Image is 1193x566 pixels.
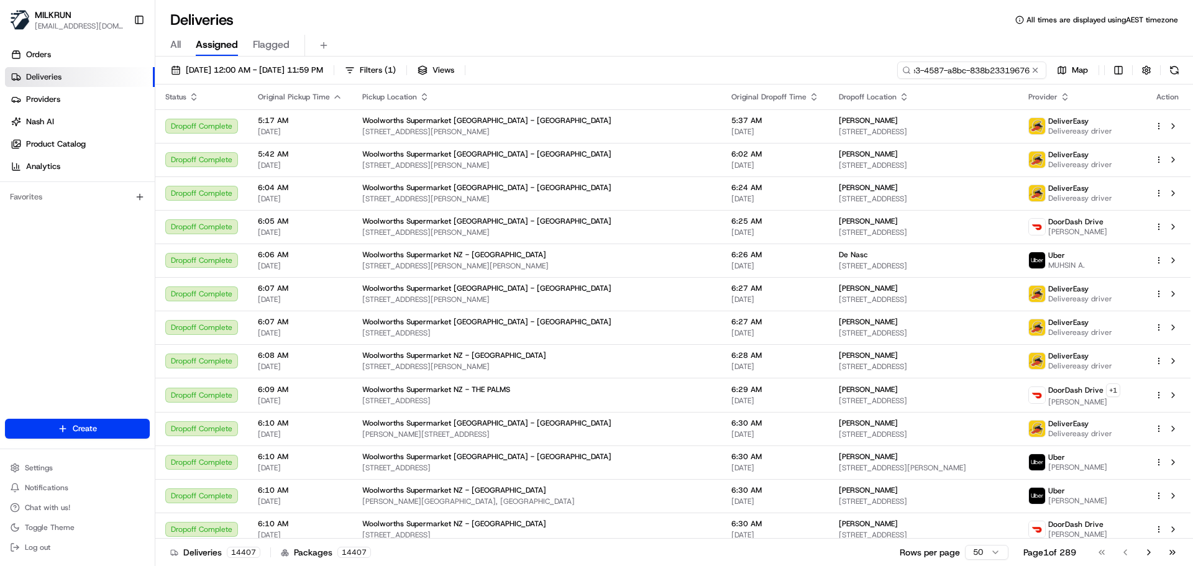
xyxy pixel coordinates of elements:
[1029,219,1045,235] img: doordash_logo_v2.png
[839,294,1008,304] span: [STREET_ADDRESS]
[731,463,819,473] span: [DATE]
[170,10,234,30] h1: Deliveries
[362,350,546,360] span: Woolworths Supermarket NZ - [GEOGRAPHIC_DATA]
[35,9,71,21] button: MILKRUN
[839,194,1008,204] span: [STREET_ADDRESS]
[1029,252,1045,268] img: uber-new-logo.jpeg
[258,396,342,406] span: [DATE]
[362,362,711,372] span: [STREET_ADDRESS][PERSON_NAME]
[5,419,150,439] button: Create
[362,452,611,462] span: Woolworths Supermarket [GEOGRAPHIC_DATA] - [GEOGRAPHIC_DATA]
[362,227,711,237] span: [STREET_ADDRESS][PERSON_NAME]
[1029,353,1045,369] img: delivereasy_logo.png
[839,261,1008,271] span: [STREET_ADDRESS]
[839,452,898,462] span: [PERSON_NAME]
[1048,193,1112,203] span: Delivereasy driver
[362,92,417,102] span: Pickup Location
[25,542,50,552] span: Log out
[258,116,342,126] span: 5:17 AM
[839,463,1008,473] span: [STREET_ADDRESS][PERSON_NAME]
[731,261,819,271] span: [DATE]
[362,250,546,260] span: Woolworths Supermarket NZ - [GEOGRAPHIC_DATA]
[432,65,454,76] span: Views
[839,485,898,495] span: [PERSON_NAME]
[362,160,711,170] span: [STREET_ADDRESS][PERSON_NAME]
[1048,260,1085,270] span: MUHSIN A.
[26,116,54,127] span: Nash AI
[1029,521,1045,537] img: doordash_logo_v2.png
[1048,217,1104,227] span: DoorDash Drive
[25,503,70,513] span: Chat with us!
[839,385,898,395] span: [PERSON_NAME]
[731,149,819,159] span: 6:02 AM
[362,396,711,406] span: [STREET_ADDRESS]
[731,396,819,406] span: [DATE]
[35,21,124,31] button: [EMAIL_ADDRESS][DOMAIN_NAME]
[170,37,181,52] span: All
[1166,62,1183,79] button: Refresh
[731,127,819,137] span: [DATE]
[1106,383,1120,397] button: +1
[731,350,819,360] span: 6:28 AM
[1048,452,1065,462] span: Uber
[731,250,819,260] span: 6:26 AM
[360,65,396,76] span: Filters
[258,519,342,529] span: 6:10 AM
[25,483,68,493] span: Notifications
[258,160,342,170] span: [DATE]
[1048,317,1089,327] span: DeliverEasy
[362,429,711,439] span: [PERSON_NAME][STREET_ADDRESS]
[839,496,1008,506] span: [STREET_ADDRESS]
[1072,65,1088,76] span: Map
[362,328,711,338] span: [STREET_ADDRESS]
[385,65,396,76] span: ( 1 )
[731,160,819,170] span: [DATE]
[731,294,819,304] span: [DATE]
[362,463,711,473] span: [STREET_ADDRESS]
[73,423,97,434] span: Create
[258,261,342,271] span: [DATE]
[362,294,711,304] span: [STREET_ADDRESS][PERSON_NAME]
[258,183,342,193] span: 6:04 AM
[731,485,819,495] span: 6:30 AM
[1048,519,1104,529] span: DoorDash Drive
[362,261,711,271] span: [STREET_ADDRESS][PERSON_NAME][PERSON_NAME]
[25,463,53,473] span: Settings
[839,227,1008,237] span: [STREET_ADDRESS]
[731,519,819,529] span: 6:30 AM
[5,134,155,154] a: Product Catalog
[1048,385,1104,395] span: DoorDash Drive
[1154,92,1181,102] div: Action
[26,49,51,60] span: Orders
[1029,454,1045,470] img: uber-new-logo.jpeg
[258,463,342,473] span: [DATE]
[258,429,342,439] span: [DATE]
[731,317,819,327] span: 6:27 AM
[5,45,155,65] a: Orders
[258,149,342,159] span: 5:42 AM
[1051,62,1094,79] button: Map
[731,183,819,193] span: 6:24 AM
[196,37,238,52] span: Assigned
[1048,227,1107,237] span: [PERSON_NAME]
[731,362,819,372] span: [DATE]
[258,127,342,137] span: [DATE]
[1048,250,1065,260] span: Uber
[170,546,260,559] div: Deliveries
[1048,351,1089,361] span: DeliverEasy
[10,10,30,30] img: MILKRUN
[362,216,611,226] span: Woolworths Supermarket [GEOGRAPHIC_DATA] - [GEOGRAPHIC_DATA]
[258,328,342,338] span: [DATE]
[362,519,546,529] span: Woolworths Supermarket NZ - [GEOGRAPHIC_DATA]
[339,62,401,79] button: Filters(1)
[1048,183,1089,193] span: DeliverEasy
[5,67,155,87] a: Deliveries
[362,149,611,159] span: Woolworths Supermarket [GEOGRAPHIC_DATA] - [GEOGRAPHIC_DATA]
[258,350,342,360] span: 6:08 AM
[1029,286,1045,302] img: delivereasy_logo.png
[839,519,898,529] span: [PERSON_NAME]
[258,250,342,260] span: 6:06 AM
[731,530,819,540] span: [DATE]
[5,112,155,132] a: Nash AI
